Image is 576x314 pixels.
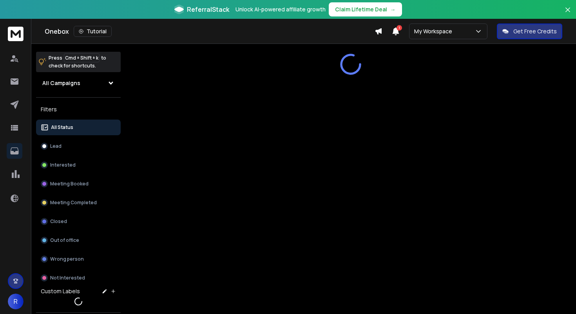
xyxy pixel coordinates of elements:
[45,26,375,37] div: Onebox
[50,256,84,262] p: Wrong person
[36,232,121,248] button: Out of office
[36,75,121,91] button: All Campaigns
[50,181,89,187] p: Meeting Booked
[41,287,80,295] h3: Custom Labels
[74,26,112,37] button: Tutorial
[36,251,121,267] button: Wrong person
[36,157,121,173] button: Interested
[49,54,106,70] p: Press to check for shortcuts.
[50,143,62,149] p: Lead
[390,5,396,13] span: →
[235,5,326,13] p: Unlock AI-powered affiliate growth
[513,27,557,35] p: Get Free Credits
[8,294,24,309] button: R
[36,270,121,286] button: Not Interested
[50,275,85,281] p: Not Interested
[36,195,121,211] button: Meeting Completed
[36,120,121,135] button: All Status
[50,162,76,168] p: Interested
[36,176,121,192] button: Meeting Booked
[36,138,121,154] button: Lead
[329,2,402,16] button: Claim Lifetime Deal→
[36,214,121,229] button: Closed
[36,104,121,115] h3: Filters
[64,53,100,62] span: Cmd + Shift + k
[187,5,229,14] span: ReferralStack
[563,5,573,24] button: Close banner
[497,24,562,39] button: Get Free Credits
[51,124,73,131] p: All Status
[50,237,79,243] p: Out of office
[50,200,97,206] p: Meeting Completed
[397,25,402,31] span: 1
[414,27,455,35] p: My Workspace
[42,79,80,87] h1: All Campaigns
[50,218,67,225] p: Closed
